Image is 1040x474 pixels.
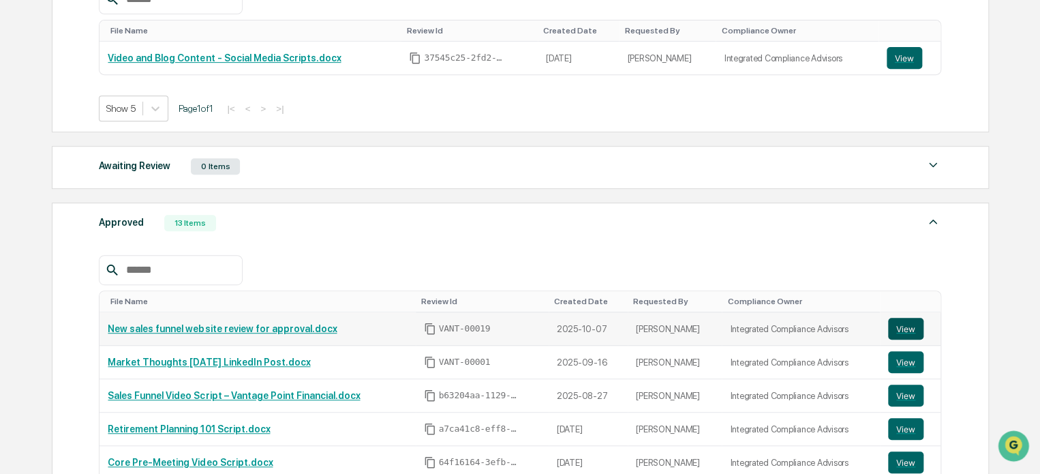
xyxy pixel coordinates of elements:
[164,215,216,231] div: 13 Items
[256,103,270,115] button: >
[96,231,165,241] a: Powered byPylon
[721,26,872,35] div: Toggle SortBy
[93,166,174,191] a: 🗄️Attestations
[888,385,923,406] button: View
[424,389,436,402] span: Copy Id
[888,318,923,340] button: View
[8,192,91,217] a: 🔎Data Lookup
[14,104,38,129] img: 1746055101610-c473b297-6a78-478c-a979-82029cc54cd1
[108,390,360,401] a: Sales Funnel Video Script – Vantage Point Financial.docx
[424,356,436,368] span: Copy Id
[108,323,337,334] a: New sales funnel website review for approval.docx
[424,53,506,63] span: 37545c25-2fd2-4922-9f58-0e034e4b0aad
[99,157,170,175] div: Awaiting Review
[14,199,25,210] div: 🔎
[722,346,880,379] td: Integrated Compliance Advisors
[727,297,874,306] div: Toggle SortBy
[108,357,310,368] a: Market Thoughts [DATE] LinkedIn Post.docx
[27,172,88,186] span: Preclearance
[272,103,288,115] button: >|
[889,26,936,35] div: Toggle SortBy
[888,351,932,373] a: View
[99,213,144,231] div: Approved
[112,172,169,186] span: Attestations
[628,379,722,413] td: [PERSON_NAME]
[996,429,1033,466] iframe: Open customer support
[46,118,172,129] div: We're available if you need us!
[108,53,341,63] a: Video and Blog Content - Social Media Scripts.docx
[223,103,239,115] button: |<
[108,424,270,434] a: Retirement Planning 101 Script.docx
[424,323,436,335] span: Copy Id
[108,457,273,468] a: Core Pre-Meeting Video Script.docx
[191,158,240,175] div: 0 Items
[549,413,628,446] td: [DATE]
[424,423,436,435] span: Copy Id
[554,297,622,306] div: Toggle SortBy
[624,26,710,35] div: Toggle SortBy
[46,104,224,118] div: Start new chat
[722,379,880,413] td: Integrated Compliance Advisors
[887,47,922,69] button: View
[549,312,628,346] td: 2025-10-07
[232,108,248,125] button: Start new chat
[716,42,878,74] td: Integrated Compliance Advisors
[888,451,923,473] button: View
[136,231,165,241] span: Pylon
[538,42,620,74] td: [DATE]
[888,451,932,473] a: View
[406,26,532,35] div: Toggle SortBy
[439,390,521,401] span: b63204aa-1129-4862-aad9-6da8fab04cc6
[14,29,248,50] p: How can we help?
[27,198,86,211] span: Data Lookup
[628,312,722,346] td: [PERSON_NAME]
[421,297,543,306] div: Toggle SortBy
[722,413,880,446] td: Integrated Compliance Advisors
[888,351,923,373] button: View
[543,26,614,35] div: Toggle SortBy
[888,418,923,440] button: View
[888,385,932,406] a: View
[891,297,935,306] div: Toggle SortBy
[439,323,491,334] span: VANT-00019
[887,47,933,69] a: View
[628,346,722,379] td: [PERSON_NAME]
[8,166,93,191] a: 🖐️Preclearance
[549,346,628,379] td: 2025-09-16
[888,318,932,340] a: View
[439,357,491,368] span: VANT-00001
[179,103,213,114] span: Page 1 of 1
[925,213,941,230] img: caret
[722,312,880,346] td: Integrated Compliance Advisors
[549,379,628,413] td: 2025-08-27
[424,456,436,469] span: Copy Id
[633,297,716,306] div: Toggle SortBy
[99,173,110,184] div: 🗄️
[888,418,932,440] a: View
[439,424,521,434] span: a7ca41c8-eff8-48c6-b881-01a250c97718
[241,103,255,115] button: <
[110,297,410,306] div: Toggle SortBy
[409,52,421,64] span: Copy Id
[925,157,941,173] img: caret
[628,413,722,446] td: [PERSON_NAME]
[110,26,395,35] div: Toggle SortBy
[619,42,716,74] td: [PERSON_NAME]
[439,457,521,468] span: 64f16164-3efb-4e74-9e93-3e44c2abeb7a
[14,173,25,184] div: 🖐️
